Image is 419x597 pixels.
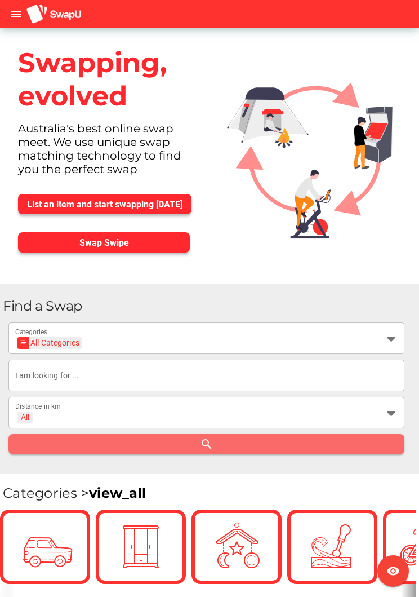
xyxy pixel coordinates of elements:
div: Swapping, evolved [9,37,210,122]
a: view_all [89,485,146,501]
button: List an item and start swapping [DATE] [18,194,191,214]
i: search [200,437,213,451]
img: Graphic.svg [219,48,419,251]
span: Swap Swipe [79,237,129,248]
button: Swap Swipe [18,232,190,253]
div: Australia's best online swap meet. We use unique swap matching technology to find you the perfect... [9,122,210,185]
img: aSD8y5uGLpzPJLYTcYcjNu3laj1c05W5KWf0Ds+Za8uybjssssuu+yyyy677LKX2n+PWMSDJ9a87AAAAABJRU5ErkJggg== [26,4,82,25]
h1: Find a Swap [3,298,410,314]
span: Categories > [3,485,146,501]
i: menu [10,7,23,21]
input: I am looking for ... [15,360,398,391]
div: All Categories [21,337,79,349]
span: List an item and start swapping [DATE] [27,199,182,210]
i: visibility [386,564,400,578]
div: All [21,412,29,422]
